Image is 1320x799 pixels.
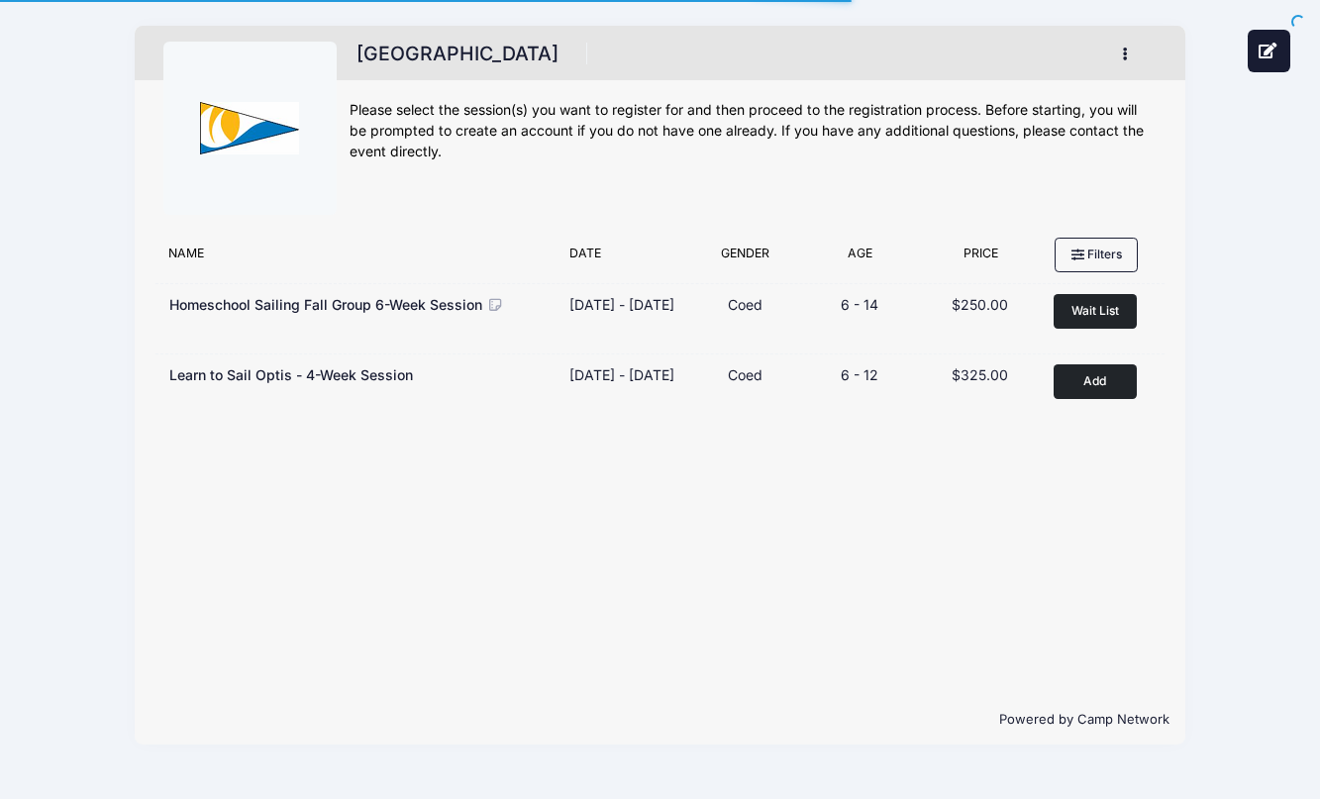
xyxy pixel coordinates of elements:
div: Price [921,245,1041,272]
p: Powered by Camp Network [151,710,1168,730]
span: $325.00 [952,366,1008,383]
div: Name [159,245,560,272]
span: Coed [728,296,762,313]
h1: [GEOGRAPHIC_DATA] [350,37,564,71]
div: [DATE] - [DATE] [569,364,674,385]
span: 6 - 14 [841,296,878,313]
span: Wait List [1071,303,1119,318]
div: Date [559,245,690,272]
div: [DATE] - [DATE] [569,294,674,315]
button: Filters [1055,238,1138,271]
span: $250.00 [952,296,1008,313]
button: Add [1054,364,1137,399]
span: Learn to Sail Optis - 4-Week Session [169,366,413,383]
div: Gender [690,245,800,272]
span: Homeschool Sailing Fall Group 6-Week Session [169,296,482,313]
button: Wait List [1054,294,1137,329]
img: logo [195,73,305,183]
div: Please select the session(s) you want to register for and then proceed to the registration proces... [350,100,1156,162]
span: Coed [728,366,762,383]
div: Age [800,245,920,272]
span: 6 - 12 [841,366,878,383]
